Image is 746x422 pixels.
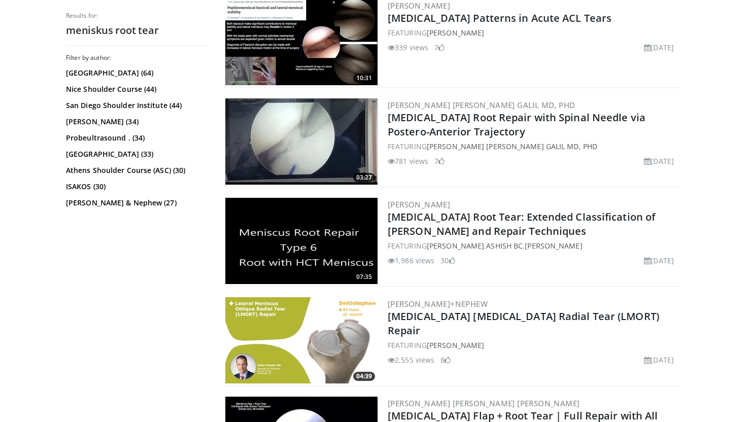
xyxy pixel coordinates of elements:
[644,42,674,53] li: [DATE]
[388,156,428,166] li: 781 views
[427,241,484,251] a: [PERSON_NAME]
[388,42,428,53] li: 339 views
[388,210,655,238] a: [MEDICAL_DATA] Root Tear: Extended Classification of [PERSON_NAME] and Repair Techniques
[644,156,674,166] li: [DATE]
[66,84,206,94] a: Nice Shoulder Course (44)
[66,117,206,127] a: [PERSON_NAME] (34)
[434,42,445,53] li: 7
[66,165,206,175] a: Athens Shoulder Course (ASC) (30)
[66,24,208,37] h2: meniskus root tear
[225,198,378,284] img: 77f1ba06-7a5d-4cce-95f4-cafbcc98aa3b.300x170_q85_crop-smart_upscale.jpg
[388,255,434,266] li: 1,986 views
[427,340,484,350] a: [PERSON_NAME]
[66,198,206,208] a: [PERSON_NAME] & Nephew (27)
[66,149,206,159] a: [GEOGRAPHIC_DATA] (33)
[353,173,375,182] span: 03:27
[66,68,206,78] a: [GEOGRAPHIC_DATA] (64)
[353,272,375,282] span: 07:35
[525,241,582,251] a: [PERSON_NAME]
[434,156,445,166] li: 7
[644,255,674,266] li: [DATE]
[486,241,523,251] a: Ashish Bc
[388,100,575,110] a: [PERSON_NAME] [PERSON_NAME] Galil MD, PhD
[440,255,455,266] li: 30
[66,182,206,192] a: ISAKOS (30)
[225,98,378,185] img: a362fb8a-f59e-4437-a272-4bf476c7affd.300x170_q85_crop-smart_upscale.jpg
[388,1,450,11] a: [PERSON_NAME]
[225,297,378,383] img: e7f3e511-d123-4cb9-bc33-66ac8cc781b3.300x170_q85_crop-smart_upscale.jpg
[388,27,678,38] div: FEATURING
[66,133,206,143] a: Probeultrasound . (34)
[66,12,208,20] p: Results for:
[388,355,434,365] li: 2,555 views
[427,28,484,38] a: [PERSON_NAME]
[388,398,580,408] a: [PERSON_NAME] [PERSON_NAME] [PERSON_NAME]
[353,372,375,381] span: 04:39
[388,240,678,251] div: FEATURING , ,
[388,111,646,138] a: [MEDICAL_DATA] Root Repair with Spinal Needle via Postero-Anterior Trajectory
[644,355,674,365] li: [DATE]
[66,100,206,111] a: San Diego Shoulder Institute (44)
[225,98,378,185] a: 03:27
[427,142,597,151] a: [PERSON_NAME] [PERSON_NAME] Galil MD, PhD
[388,141,678,152] div: FEATURING
[388,199,450,209] a: [PERSON_NAME]
[225,198,378,284] a: 07:35
[225,297,378,383] a: 04:39
[353,74,375,83] span: 10:31
[388,11,612,25] a: [MEDICAL_DATA] Patterns in Acute ACL Tears
[440,355,451,365] li: 8
[388,309,659,337] a: [MEDICAL_DATA] [MEDICAL_DATA] Radial Tear (LMORT) Repair
[66,54,208,62] h3: Filter by author:
[388,299,488,309] a: [PERSON_NAME]+Nephew
[388,340,678,350] div: FEATURING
